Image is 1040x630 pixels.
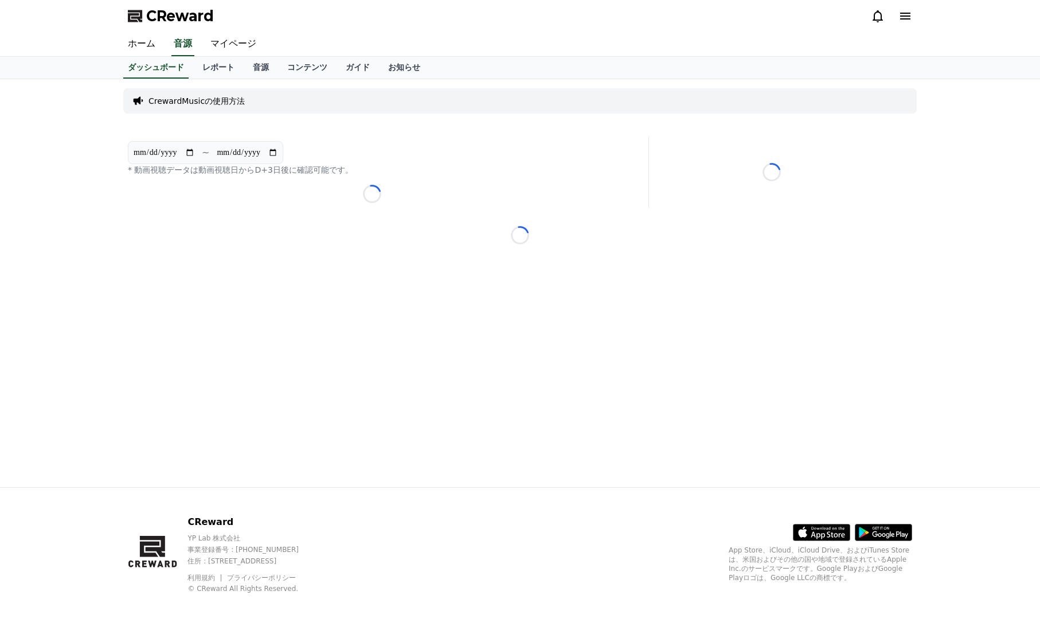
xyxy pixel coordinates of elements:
p: CReward [187,515,321,529]
p: YP Lab 株式会社 [187,534,321,543]
a: お知らせ [379,57,429,79]
a: コンテンツ [278,57,337,79]
a: ダッシュボード [123,57,189,79]
a: 音源 [244,57,278,79]
a: ガイド [337,57,379,79]
p: App Store、iCloud、iCloud Drive、およびiTunes Storeは、米国およびその他の国や地域で登録されているApple Inc.のサービスマークです。Google P... [729,546,912,582]
a: CReward [128,7,214,25]
a: レポート [193,57,244,79]
a: 音源 [171,32,194,56]
p: 事業登録番号 : [PHONE_NUMBER] [187,545,321,554]
p: 住所 : [STREET_ADDRESS] [187,557,321,566]
a: プライバシーポリシー [227,574,296,582]
span: CReward [146,7,214,25]
a: ホーム [119,32,165,56]
p: * 動画視聴データは動画視聴日からD+3日後に確認可能です。 [128,164,616,176]
a: マイページ [201,32,265,56]
p: © CReward All Rights Reserved. [187,584,321,593]
a: CrewardMusicの使用方法 [148,95,245,107]
p: ~ [202,146,209,160]
a: 利用規約 [187,574,224,582]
